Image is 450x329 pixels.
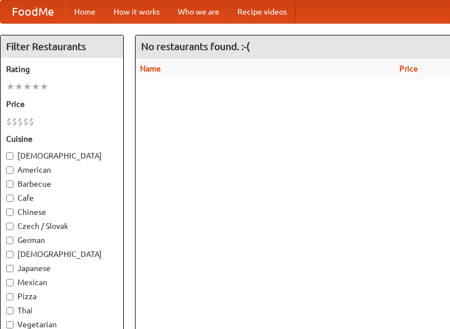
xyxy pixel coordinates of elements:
label: Mexican [6,277,118,288]
label: American [6,164,118,175]
a: Name [140,64,161,73]
label: Barbecue [6,178,118,190]
label: [DEMOGRAPHIC_DATA] [6,249,118,260]
input: Vegetarian [6,321,13,328]
li: ★ [40,80,48,93]
ng-pluralize: No restaurants found. :-( [141,41,250,52]
input: Thai [6,307,13,314]
a: Recipe videos [228,1,296,23]
input: Barbecue [6,181,13,188]
input: American [6,166,13,174]
label: Czech / Slovak [6,220,118,232]
input: Pizza [6,293,13,300]
a: How it works [105,1,169,23]
label: German [6,235,118,246]
input: Mexican [6,279,13,286]
li: $ [29,115,34,128]
label: Pizza [6,291,118,302]
input: Czech / Slovak [6,223,13,230]
input: Japanese [6,265,13,272]
input: German [6,237,13,244]
a: Who we are [169,1,228,23]
label: [DEMOGRAPHIC_DATA] [6,150,118,161]
a: Price [399,64,418,73]
li: ★ [6,80,15,93]
li: $ [12,115,17,128]
a: FoodMe [1,1,65,23]
h5: Rating [6,64,118,75]
li: ★ [23,80,31,93]
li: $ [23,115,29,128]
li: ★ [31,80,40,93]
h4: Filter Restaurants [1,35,123,58]
input: [DEMOGRAPHIC_DATA] [6,251,13,258]
li: $ [6,115,12,128]
label: Japanese [6,263,118,274]
a: Home [65,1,105,23]
label: Cafe [6,192,118,204]
input: [DEMOGRAPHIC_DATA] [6,152,13,160]
li: $ [17,115,23,128]
li: ★ [15,80,23,93]
label: Thai [6,305,118,316]
input: Chinese [6,209,13,216]
h5: Price [6,98,118,110]
input: Cafe [6,195,13,202]
label: Chinese [6,206,118,218]
h5: Cuisine [6,133,118,145]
